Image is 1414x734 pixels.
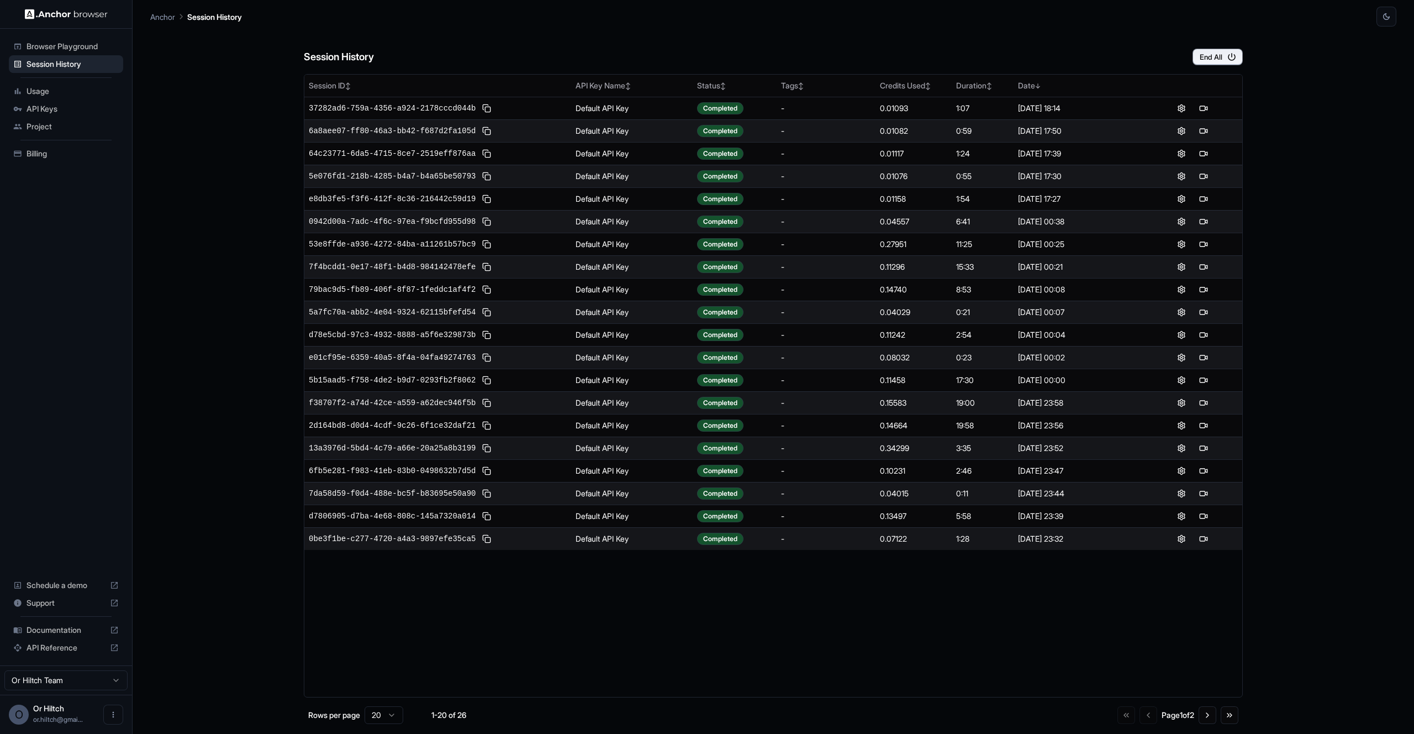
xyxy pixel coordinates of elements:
[781,261,871,272] div: -
[1018,307,1138,318] div: [DATE] 00:07
[187,11,242,23] p: Session History
[27,642,105,653] span: API Reference
[880,193,947,205] div: 0.01158
[309,80,567,91] div: Session ID
[309,465,476,476] span: 6fb5e281-f983-41eb-83b0-0498632b7d5d
[150,11,242,23] nav: breadcrumb
[880,239,947,250] div: 0.27951
[309,511,476,522] span: d7806905-d7ba-4e68-808c-145a7320a014
[697,397,743,409] div: Completed
[571,414,693,437] td: Default API Key
[27,41,119,52] span: Browser Playground
[571,391,693,414] td: Default API Key
[309,193,476,205] span: e8db3fe5-f3f6-412f-8c36-216442c59d19
[27,86,119,97] span: Usage
[571,346,693,369] td: Default API Key
[27,580,105,591] span: Schedule a demo
[309,125,476,137] span: 6a8aee07-ff80-46a3-bb42-f687d2fa105d
[781,488,871,499] div: -
[9,705,29,725] div: O
[1018,261,1138,272] div: [DATE] 00:21
[309,171,476,182] span: 5e076fd1-218b-4285-b4a7-b4a65be50793
[1018,420,1138,431] div: [DATE] 23:56
[309,443,476,454] span: 13a3976d-5bd4-4c79-a66e-20a25a8b3199
[781,216,871,227] div: -
[880,465,947,476] div: 0.10231
[880,420,947,431] div: 0.14664
[925,82,931,90] span: ↕
[571,255,693,278] td: Default API Key
[697,125,743,137] div: Completed
[781,352,871,363] div: -
[571,278,693,301] td: Default API Key
[27,103,119,114] span: API Keys
[571,97,693,119] td: Default API Key
[697,487,743,500] div: Completed
[697,420,743,432] div: Completed
[880,284,947,295] div: 0.14740
[697,102,743,114] div: Completed
[956,125,1009,137] div: 0:59
[1018,488,1138,499] div: [DATE] 23:44
[880,533,947,544] div: 0.07122
[781,103,871,114] div: -
[309,397,476,408] span: f38707f2-a74d-42ce-a559-a62dec946f5b
[697,510,743,522] div: Completed
[956,397,1009,408] div: 19:00
[309,420,476,431] span: 2d164bd8-d0d4-4cdf-9c26-6f1ce32daf21
[880,261,947,272] div: 0.11296
[421,710,476,721] div: 1-20 of 26
[9,118,123,135] div: Project
[880,488,947,499] div: 0.04015
[1193,49,1243,65] button: End All
[697,238,743,250] div: Completed
[625,82,631,90] span: ↕
[571,165,693,187] td: Default API Key
[309,307,476,318] span: 5a7fc70a-abb2-4e04-9324-62115bfefd54
[9,594,123,612] div: Support
[571,142,693,165] td: Default API Key
[33,715,83,723] span: or.hiltch@gmail.com
[1018,216,1138,227] div: [DATE] 00:38
[697,80,772,91] div: Status
[1162,710,1194,721] div: Page 1 of 2
[697,442,743,454] div: Completed
[781,533,871,544] div: -
[1018,284,1138,295] div: [DATE] 00:08
[781,125,871,137] div: -
[103,705,123,725] button: Open menu
[956,193,1009,205] div: 1:54
[1018,533,1138,544] div: [DATE] 23:32
[880,103,947,114] div: 0.01093
[956,329,1009,340] div: 2:54
[697,533,743,545] div: Completed
[33,704,64,713] span: Or Hiltch
[9,145,123,162] div: Billing
[880,397,947,408] div: 0.15583
[571,323,693,346] td: Default API Key
[880,352,947,363] div: 0.08032
[956,465,1009,476] div: 2:46
[781,329,871,340] div: -
[781,397,871,408] div: -
[309,103,476,114] span: 37282ad6-759a-4356-a924-2178cccd044b
[697,170,743,182] div: Completed
[880,125,947,137] div: 0.01082
[956,261,1009,272] div: 15:33
[309,148,476,159] span: 64c23771-6da5-4715-8ce7-2519eff876aa
[697,284,743,296] div: Completed
[880,171,947,182] div: 0.01076
[956,148,1009,159] div: 1:24
[956,443,1009,454] div: 3:35
[1018,397,1138,408] div: [DATE] 23:58
[697,148,743,160] div: Completed
[880,443,947,454] div: 0.34299
[571,210,693,233] td: Default API Key
[309,284,476,295] span: 79bac9d5-fb89-406f-8f87-1feddc1af4f2
[880,216,947,227] div: 0.04557
[571,119,693,142] td: Default API Key
[1018,103,1138,114] div: [DATE] 18:14
[720,82,726,90] span: ↕
[956,284,1009,295] div: 8:53
[697,374,743,386] div: Completed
